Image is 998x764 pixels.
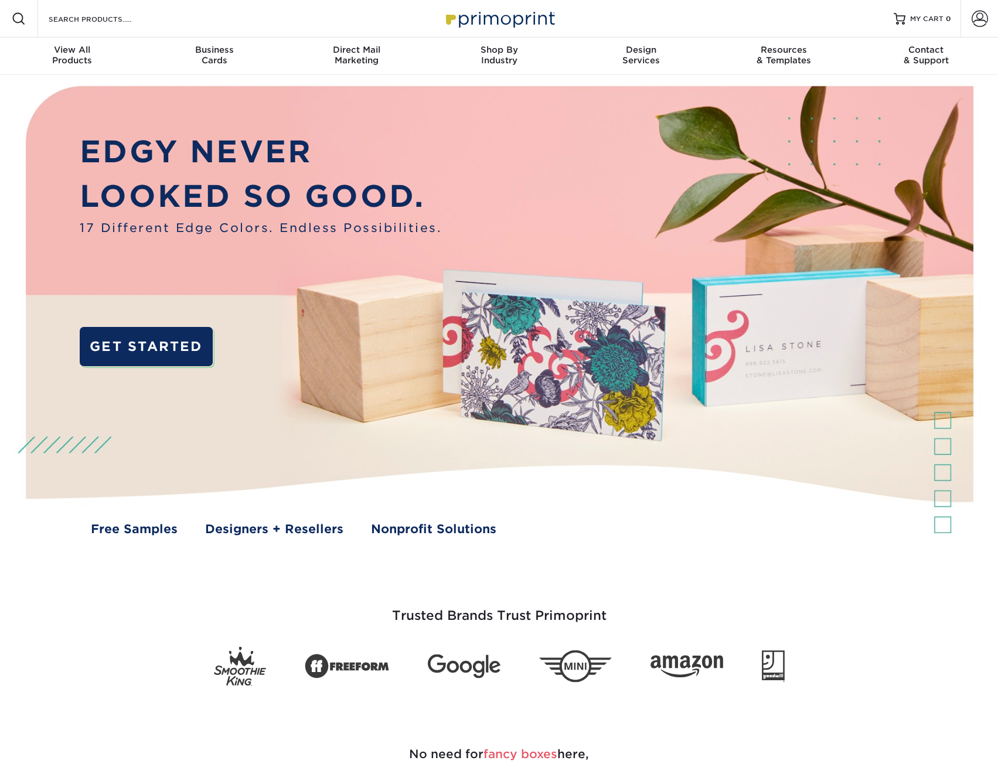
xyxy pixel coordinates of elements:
div: Products [1,45,144,66]
a: View AllProducts [1,37,144,75]
a: BusinessCards [143,37,285,75]
div: Marketing [285,45,428,66]
span: Contact [855,45,997,55]
img: Freeform [305,648,389,685]
img: Google [428,654,500,678]
a: Free Samples [91,520,178,538]
span: Design [570,45,713,55]
img: Smoothie King [214,647,266,686]
a: GET STARTED [80,327,212,366]
img: Mini [539,650,612,683]
p: LOOKED SO GOOD. [80,174,442,219]
img: Amazon [650,656,723,678]
img: Goodwill [762,650,785,682]
input: SEARCH PRODUCTS..... [47,12,162,26]
span: 0 [946,15,951,23]
span: MY CART [910,14,943,24]
span: fancy boxes [483,747,557,761]
div: Cards [143,45,285,66]
span: Shop By [428,45,570,55]
a: Designers + Resellers [205,520,343,538]
span: Resources [713,45,855,55]
a: Direct MailMarketing [285,37,428,75]
div: Industry [428,45,570,66]
div: & Templates [713,45,855,66]
a: Nonprofit Solutions [371,520,496,538]
div: Services [570,45,713,66]
span: Business [143,45,285,55]
h3: Trusted Brands Trust Primoprint [156,580,842,637]
span: View All [1,45,144,55]
a: Contact& Support [855,37,997,75]
span: Direct Mail [285,45,428,55]
a: Shop ByIndustry [428,37,570,75]
p: EDGY NEVER [80,129,442,175]
a: Resources& Templates [713,37,855,75]
img: Primoprint [441,6,558,31]
span: 17 Different Edge Colors. Endless Possibilities. [80,219,442,237]
div: & Support [855,45,997,66]
a: DesignServices [570,37,713,75]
